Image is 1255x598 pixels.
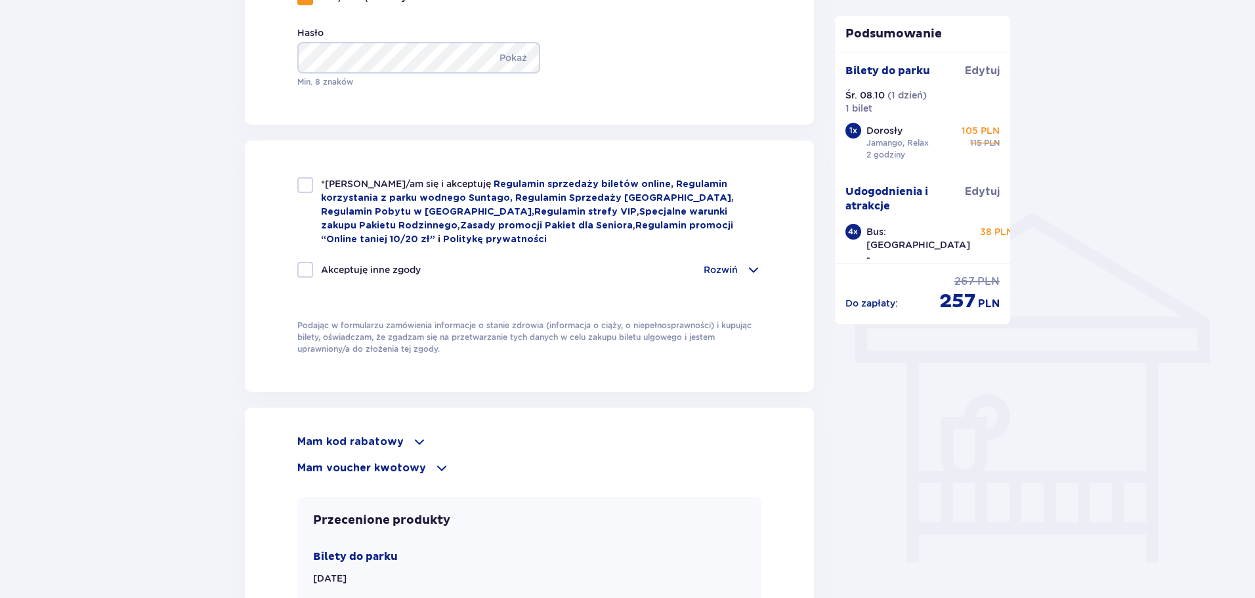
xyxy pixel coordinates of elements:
p: , , , [321,177,761,246]
span: PLN [984,137,1000,149]
p: [DATE] [313,572,347,585]
p: Pokaż [500,42,527,74]
p: Podając w formularzu zamówienia informacje o stanie zdrowia (informacja o ciąży, o niepełnosprawn... [297,320,761,355]
span: Edytuj [965,64,1000,78]
p: Śr. 08.10 [845,89,885,102]
p: Jamango, Relax [866,137,929,149]
div: 1 x [845,123,861,139]
p: Bilety do parku [313,549,398,564]
span: *[PERSON_NAME]/am się i akceptuję [321,179,494,189]
span: PLN [978,297,1000,311]
a: Zasady promocji Pakiet dla Seniora [460,221,633,230]
span: 115 [970,137,981,149]
p: 1 bilet [845,102,872,115]
p: Do zapłaty : [845,297,898,310]
p: Akceptuję inne zgody [321,263,421,276]
a: Regulamin Sprzedaży [GEOGRAPHIC_DATA], [515,194,734,203]
p: Mam voucher kwotowy [297,461,426,475]
p: Bus: [GEOGRAPHIC_DATA] - [GEOGRAPHIC_DATA] - [GEOGRAPHIC_DATA] [866,225,970,304]
p: 38 PLN [980,225,1013,238]
p: ( 1 dzień ) [887,89,927,102]
p: Mam kod rabatowy [297,435,404,449]
span: i [438,235,443,244]
p: Rozwiń [704,263,738,276]
p: Przecenione produkty [313,513,450,528]
a: Regulamin strefy VIP [534,207,637,217]
a: Regulamin Pobytu w [GEOGRAPHIC_DATA], [321,207,534,217]
span: Edytuj [965,184,1000,199]
p: Podsumowanie [835,26,1011,42]
span: PLN [977,274,1000,289]
p: 105 PLN [962,124,1000,137]
span: 267 [954,274,975,289]
a: Regulamin sprzedaży biletów online, [494,180,676,189]
p: Min. 8 znaków [297,76,540,88]
label: Hasło [297,26,324,39]
p: Udogodnienia i atrakcje [845,184,966,213]
p: 2 godziny [866,149,905,161]
p: Bilety do parku [845,64,930,78]
span: 257 [939,289,975,314]
div: 4 x [845,224,861,240]
p: Dorosły [866,124,903,137]
a: Politykę prywatności [443,235,547,244]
